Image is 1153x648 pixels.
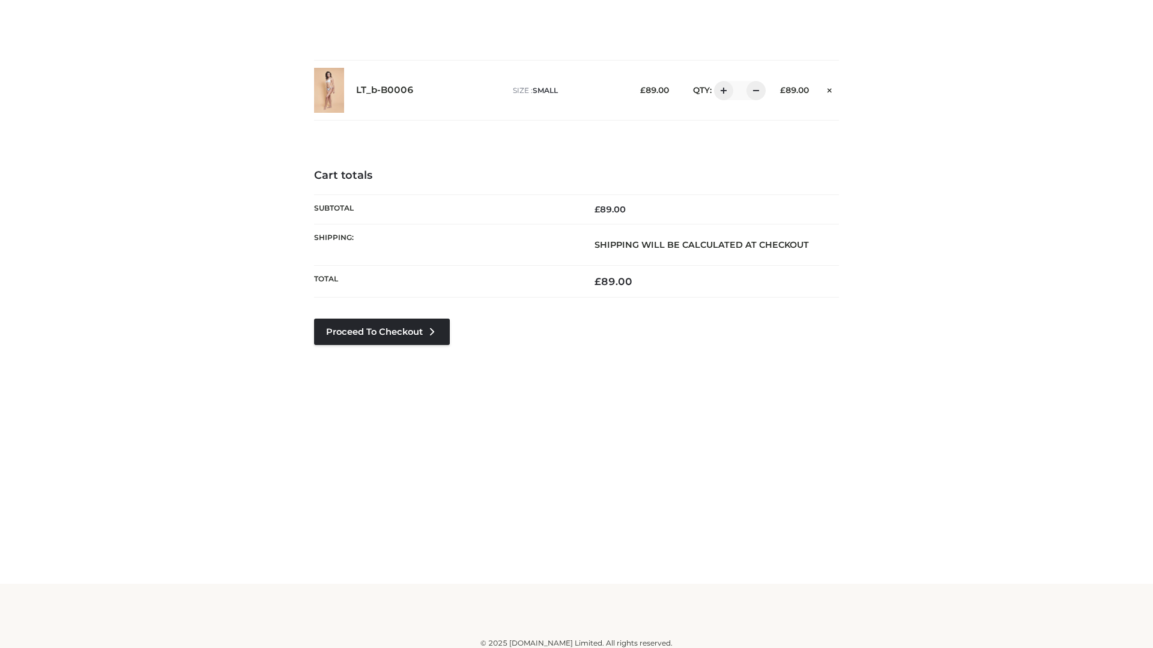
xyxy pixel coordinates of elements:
[356,85,414,96] a: LT_b-B0006
[681,81,761,100] div: QTY:
[595,204,626,215] bdi: 89.00
[640,85,646,95] span: £
[595,204,600,215] span: £
[314,266,576,298] th: Total
[595,275,632,287] bdi: 89.00
[780,85,809,95] bdi: 89.00
[595,239,809,250] strong: Shipping will be calculated at checkout
[513,85,622,96] p: size :
[314,68,344,113] img: LT_b-B0006 - SMALL
[314,224,576,265] th: Shipping:
[595,275,601,287] span: £
[640,85,669,95] bdi: 89.00
[533,86,558,95] span: SMALL
[780,85,785,95] span: £
[314,169,839,182] h4: Cart totals
[821,81,839,97] a: Remove this item
[314,194,576,224] th: Subtotal
[314,319,450,345] a: Proceed to Checkout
